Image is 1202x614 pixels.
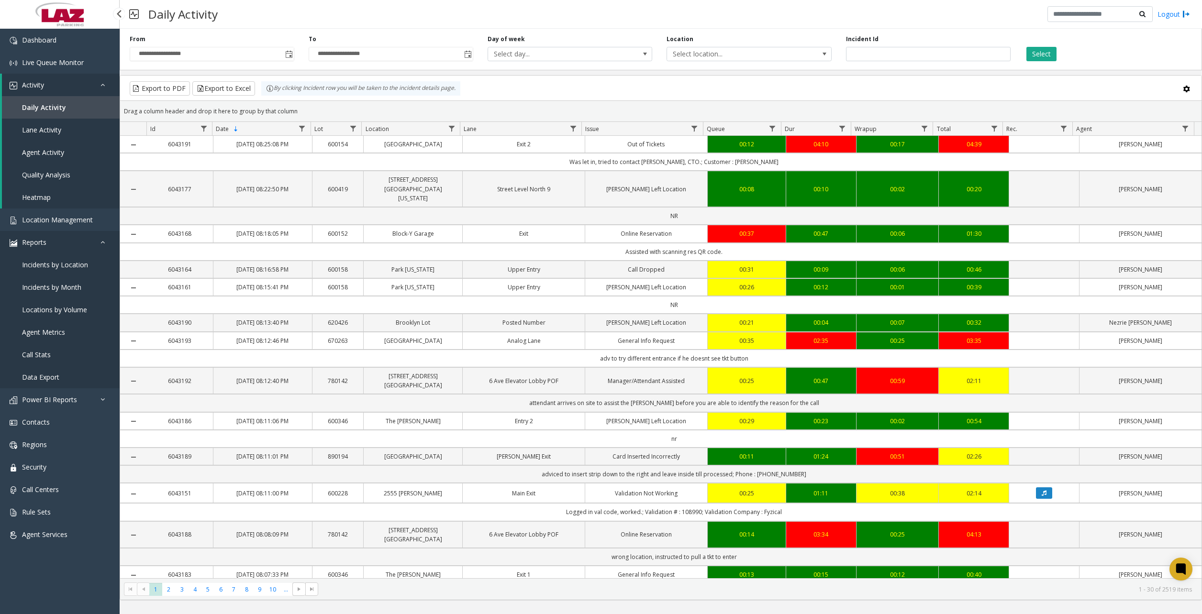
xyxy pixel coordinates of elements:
[152,265,207,274] a: 6043164
[591,336,701,345] a: General Info Request
[713,570,780,579] div: 00:13
[1085,336,1196,345] a: [PERSON_NAME]
[219,489,306,498] a: [DATE] 08:11:00 PM
[130,81,190,96] button: Export to PDF
[369,489,456,498] a: 2555 [PERSON_NAME]
[591,318,701,327] a: [PERSON_NAME] Left Location
[1085,318,1196,327] a: Nezrie [PERSON_NAME]
[945,265,1003,274] a: 00:46
[591,489,701,498] a: Validation Not Working
[2,186,120,208] a: Heatmap
[192,81,255,96] button: Export to Excel
[219,229,306,238] a: [DATE] 08:18:05 PM
[862,530,933,539] div: 00:25
[1085,229,1196,238] a: [PERSON_NAME]
[120,531,146,539] a: Collapse Details
[22,125,61,134] span: Lane Activity
[792,265,850,274] div: 00:09
[305,582,318,596] span: Go to the last page
[792,283,850,292] div: 00:12
[918,122,931,135] a: Wrapup Filter Menu
[713,336,780,345] a: 00:35
[591,185,701,194] a: [PERSON_NAME] Left Location
[591,452,701,461] a: Card Inserted Incorrectly
[318,452,357,461] a: 890194
[346,122,359,135] a: Lot Filter Menu
[369,336,456,345] a: [GEOGRAPHIC_DATA]
[667,47,798,61] span: Select location...
[1085,489,1196,498] a: [PERSON_NAME]
[688,122,701,135] a: Issue Filter Menu
[862,336,933,345] div: 00:25
[10,509,17,516] img: 'icon'
[468,283,579,292] a: Upper Entry
[591,570,701,579] a: General Info Request
[445,122,458,135] a: Location Filter Menu
[253,583,266,596] span: Page 9
[713,376,780,385] a: 00:25
[369,570,456,579] a: The [PERSON_NAME]
[945,336,1003,345] div: 03:35
[22,530,67,539] span: Agent Services
[369,175,456,203] a: [STREET_ADDRESS][GEOGRAPHIC_DATA][US_STATE]
[945,452,1003,461] a: 02:26
[1085,376,1196,385] a: [PERSON_NAME]
[219,417,306,426] a: [DATE] 08:11:06 PM
[10,82,17,89] img: 'icon'
[152,336,207,345] a: 6043193
[369,229,456,238] a: Block-Y Garage
[318,376,357,385] a: 780142
[792,229,850,238] a: 00:47
[862,229,933,238] div: 00:06
[146,350,1202,367] td: adv to try different entrance if he doesnt see tkt button
[10,37,17,44] img: 'icon'
[22,215,93,224] span: Location Management
[369,265,456,274] a: Park [US_STATE]
[591,283,701,292] a: [PERSON_NAME] Left Location
[862,265,933,274] a: 00:06
[792,417,850,426] div: 00:23
[1157,9,1190,19] a: Logout
[945,140,1003,149] a: 04:39
[309,35,316,44] label: To
[591,265,701,274] a: Call Dropped
[120,186,146,193] a: Collapse Details
[945,229,1003,238] a: 01:30
[279,583,292,596] span: Page 11
[945,530,1003,539] a: 04:13
[2,164,120,186] a: Quality Analysis
[591,376,701,385] a: Manager/Attendant Assisted
[152,530,207,539] a: 6043188
[149,583,162,596] span: Page 1
[792,489,850,498] div: 01:11
[713,185,780,194] div: 00:08
[567,122,579,135] a: Lane Filter Menu
[152,417,207,426] a: 6043186
[591,530,701,539] a: Online Reservation
[152,318,207,327] a: 6043190
[162,583,175,596] span: Page 2
[22,238,46,247] span: Reports
[713,530,780,539] a: 00:14
[318,185,357,194] a: 600419
[146,503,1202,521] td: Logged in val code, worked.; Validation # : 108990; Validation Company : Fyzical
[792,185,850,194] a: 00:10
[219,185,306,194] a: [DATE] 08:22:50 PM
[146,548,1202,566] td: wrong location, instructed to pull a tkt to enter
[10,396,17,404] img: 'icon'
[120,453,146,461] a: Collapse Details
[468,570,579,579] a: Exit 1
[22,58,84,67] span: Live Queue Monitor
[22,80,44,89] span: Activity
[283,47,294,61] span: Toggle popup
[713,452,780,461] a: 00:11
[862,570,933,579] a: 00:12
[318,318,357,327] a: 620426
[713,417,780,426] a: 00:29
[120,490,146,498] a: Collapse Details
